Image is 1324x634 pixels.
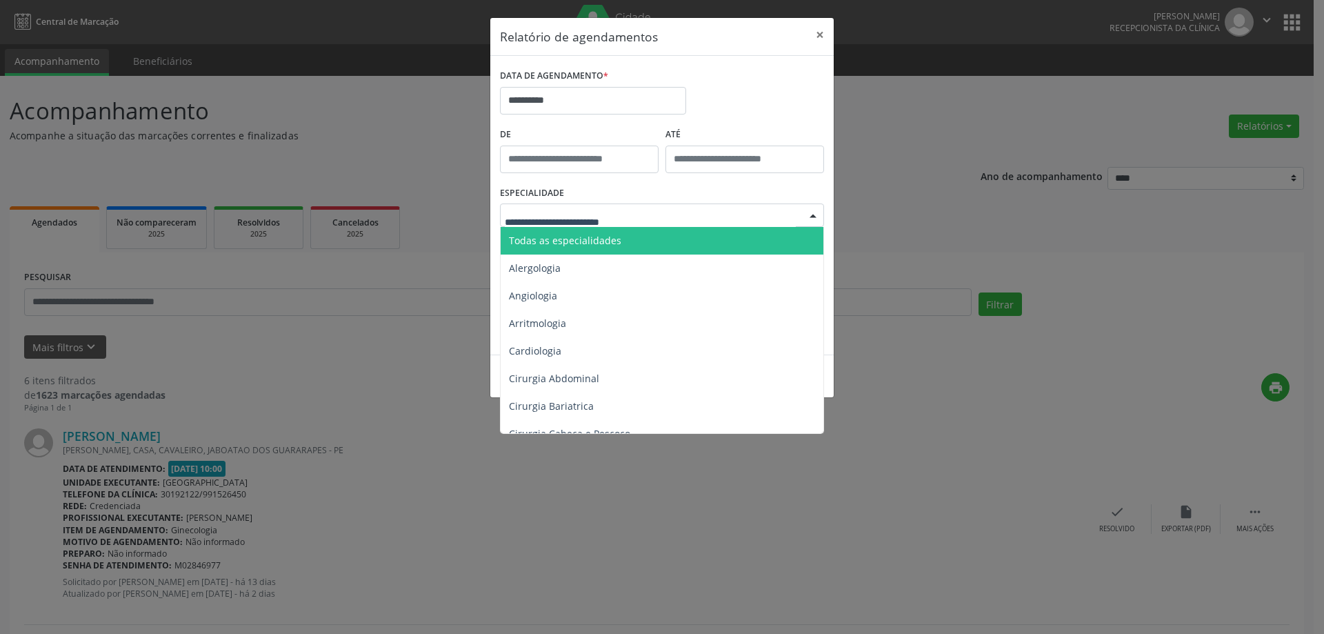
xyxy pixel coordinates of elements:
span: Cirurgia Abdominal [509,372,599,385]
button: Close [806,18,834,52]
span: Alergologia [509,261,561,275]
h5: Relatório de agendamentos [500,28,658,46]
span: Cirurgia Cabeça e Pescoço [509,427,630,440]
label: ESPECIALIDADE [500,183,564,204]
span: Todas as especialidades [509,234,621,247]
label: DATA DE AGENDAMENTO [500,66,608,87]
label: De [500,124,659,146]
span: Angiologia [509,289,557,302]
span: Arritmologia [509,317,566,330]
label: ATÉ [665,124,824,146]
span: Cirurgia Bariatrica [509,399,594,413]
span: Cardiologia [509,344,561,357]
